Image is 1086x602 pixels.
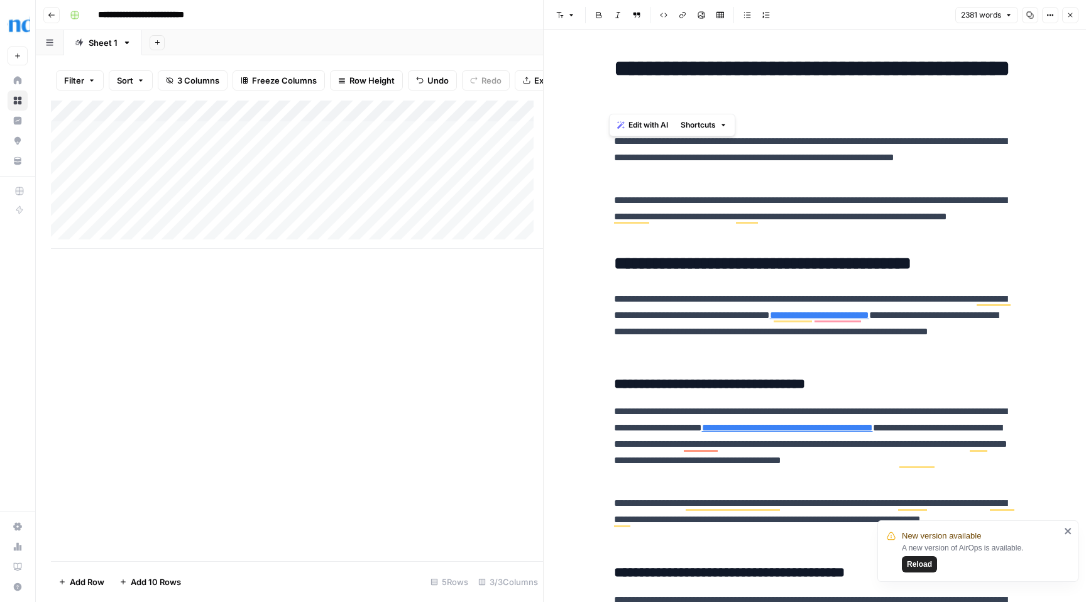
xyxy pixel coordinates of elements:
[109,70,153,90] button: Sort
[676,117,732,133] button: Shortcuts
[515,70,587,90] button: Export CSV
[117,74,133,87] span: Sort
[330,70,403,90] button: Row Height
[961,9,1001,21] span: 2381 words
[8,70,28,90] a: Home
[51,572,112,592] button: Add Row
[534,74,579,87] span: Export CSV
[907,559,932,570] span: Reload
[252,74,317,87] span: Freeze Columns
[8,131,28,151] a: Opportunities
[427,74,449,87] span: Undo
[902,542,1060,572] div: A new version of AirOps is available.
[8,14,30,37] img: Opendoor Logo
[462,70,510,90] button: Redo
[89,36,118,49] div: Sheet 1
[56,70,104,90] button: Filter
[1064,526,1073,536] button: close
[902,530,981,542] span: New version available
[8,577,28,597] button: Help + Support
[612,117,673,133] button: Edit with AI
[955,7,1018,23] button: 2381 words
[70,576,104,588] span: Add Row
[131,576,181,588] span: Add 10 Rows
[349,74,395,87] span: Row Height
[112,572,189,592] button: Add 10 Rows
[628,119,668,131] span: Edit with AI
[64,30,142,55] a: Sheet 1
[177,74,219,87] span: 3 Columns
[8,90,28,111] a: Browse
[64,74,84,87] span: Filter
[8,537,28,557] a: Usage
[902,556,937,572] button: Reload
[233,70,325,90] button: Freeze Columns
[158,70,228,90] button: 3 Columns
[8,111,28,131] a: Insights
[8,517,28,537] a: Settings
[481,74,502,87] span: Redo
[473,572,543,592] div: 3/3 Columns
[681,119,716,131] span: Shortcuts
[8,10,28,41] button: Workspace: Opendoor
[8,557,28,577] a: Learning Hub
[425,572,473,592] div: 5 Rows
[408,70,457,90] button: Undo
[8,151,28,171] a: Your Data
